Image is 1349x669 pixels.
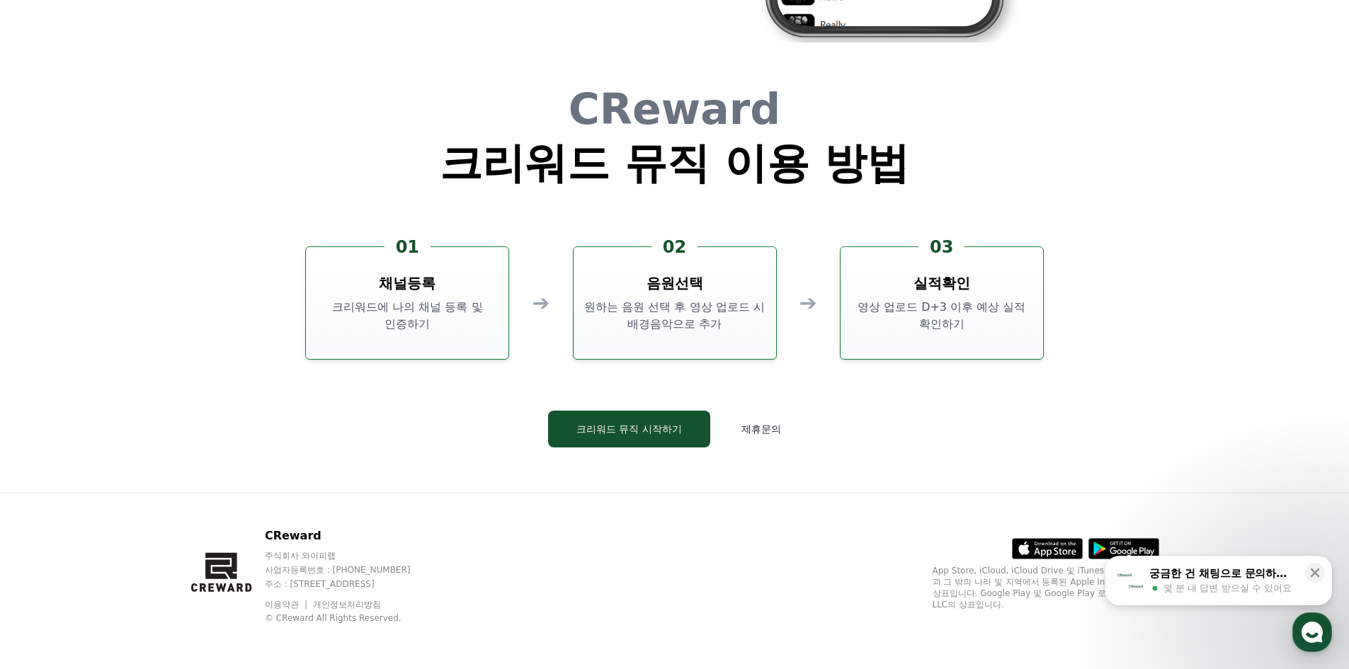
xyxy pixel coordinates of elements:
h3: 음원선택 [647,273,703,293]
button: 제휴문의 [722,411,801,447]
span: 홈 [45,470,53,481]
p: App Store, iCloud, iCloud Drive 및 iTunes Store는 미국과 그 밖의 나라 및 지역에서 등록된 Apple Inc.의 서비스 상표입니다. Goo... [933,565,1159,610]
p: 사업자등록번호 : [PHONE_NUMBER] [265,564,438,576]
h1: 크리워드 뮤직 이용 방법 [440,142,909,184]
a: 홈 [4,449,93,484]
h3: 채널등록 [379,273,436,293]
span: 대화 [130,471,147,482]
div: 02 [651,236,698,258]
div: 03 [918,236,964,258]
button: 크리워드 뮤직 시작하기 [548,411,710,447]
a: 대화 [93,449,183,484]
p: 영상 업로드 D+3 이후 예상 실적 확인하기 [846,299,1037,333]
div: ➔ [799,290,817,316]
a: 이용약관 [265,600,309,610]
p: CReward [265,527,438,544]
p: 크리워드에 나의 채널 등록 및 인증하기 [312,299,503,333]
p: 원하는 음원 선택 후 영상 업로드 시 배경음악으로 추가 [579,299,770,333]
h1: CReward [440,88,909,130]
div: ➔ [532,290,550,316]
h3: 실적확인 [913,273,970,293]
p: © CReward All Rights Reserved. [265,612,438,624]
p: 주소 : [STREET_ADDRESS] [265,578,438,590]
a: 개인정보처리방침 [313,600,381,610]
span: 설정 [219,470,236,481]
div: 01 [385,236,431,258]
a: 설정 [183,449,272,484]
p: 주식회사 와이피랩 [265,550,438,561]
